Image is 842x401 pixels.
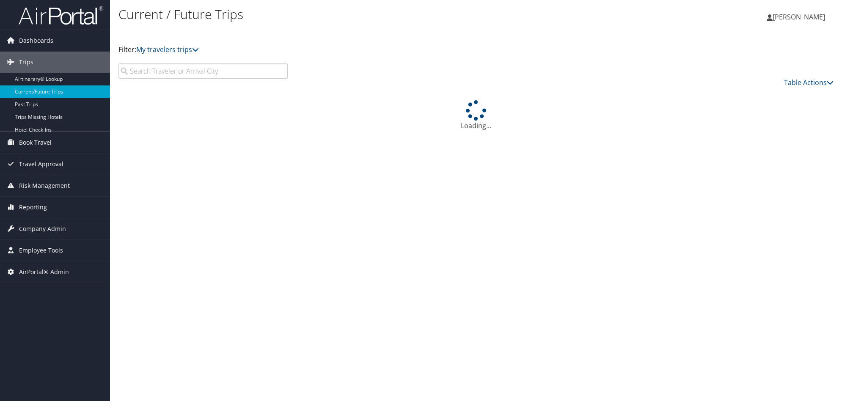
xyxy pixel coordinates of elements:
[19,218,66,239] span: Company Admin
[19,261,69,283] span: AirPortal® Admin
[118,5,595,23] h1: Current / Future Trips
[118,100,834,131] div: Loading...
[19,197,47,218] span: Reporting
[19,240,63,261] span: Employee Tools
[784,78,834,87] a: Table Actions
[19,132,52,153] span: Book Travel
[767,4,834,30] a: [PERSON_NAME]
[118,44,595,55] p: Filter:
[19,52,33,73] span: Trips
[118,63,288,79] input: Search Traveler or Arrival City
[19,30,53,51] span: Dashboards
[136,45,199,54] a: My travelers trips
[19,154,63,175] span: Travel Approval
[19,175,70,196] span: Risk Management
[773,12,825,22] span: [PERSON_NAME]
[19,5,103,25] img: airportal-logo.png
